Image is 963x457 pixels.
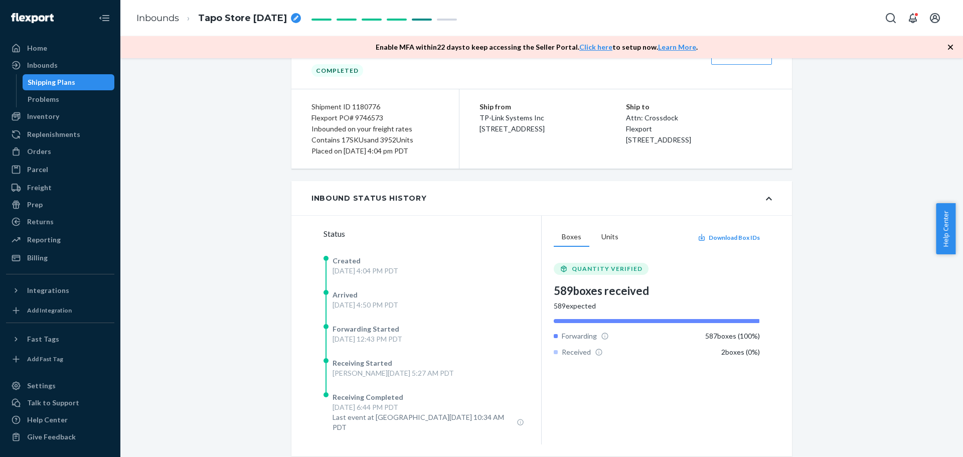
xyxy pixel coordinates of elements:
[198,12,287,25] span: Tapo Store 05.16.25
[936,203,955,254] button: Help Center
[27,415,68,425] div: Help Center
[881,8,901,28] button: Open Search Box
[23,91,115,107] a: Problems
[658,43,696,51] a: Learn More
[554,331,609,341] div: Forwarding
[27,217,54,227] div: Returns
[6,302,114,319] a: Add Integration
[11,13,54,23] img: Flexport logo
[554,283,760,298] div: 589 boxes received
[6,126,114,142] a: Replenishments
[593,228,626,247] button: Units
[6,232,114,248] a: Reporting
[27,183,52,193] div: Freight
[705,331,760,341] div: 587 boxes ( 100 %)
[27,43,47,53] div: Home
[27,200,43,210] div: Prep
[6,250,114,266] a: Billing
[311,101,439,112] div: Shipment ID 1180776
[311,64,363,77] div: Completed
[479,101,626,112] p: Ship from
[6,57,114,73] a: Inbounds
[721,347,760,357] div: 2 boxes ( 0 %)
[311,112,439,123] div: Flexport PO# 9746573
[333,393,403,401] span: Receiving Completed
[6,331,114,347] button: Fast Tags
[311,145,439,157] div: Placed on [DATE] 4:04 pm PDT
[6,197,114,213] a: Prep
[925,8,945,28] button: Open account menu
[27,398,79,408] div: Talk to Support
[579,43,612,51] a: Click here
[333,412,513,432] span: Last event at [GEOGRAPHIC_DATA][DATE] 10:34 AM PDT
[128,4,309,33] ol: breadcrumbs
[6,40,114,56] a: Home
[903,8,923,28] button: Open notifications
[28,94,59,104] div: Problems
[6,180,114,196] a: Freight
[626,101,772,112] p: Ship to
[27,146,51,157] div: Orders
[333,256,361,265] span: Created
[311,193,426,203] div: Inbound Status History
[333,290,358,299] span: Arrived
[333,368,454,378] div: [PERSON_NAME][DATE] 5:27 AM PDT
[6,378,114,394] a: Settings
[27,60,58,70] div: Inbounds
[333,325,399,333] span: Forwarding Started
[311,134,439,145] div: Contains 17 SKUs and 3952 Units
[333,266,398,276] div: [DATE] 4:04 PM PDT
[27,306,72,315] div: Add Integration
[6,429,114,445] button: Give Feedback
[333,334,402,344] div: [DATE] 12:43 PM PDT
[333,300,398,310] div: [DATE] 4:50 PM PDT
[626,135,691,144] span: [STREET_ADDRESS]
[27,285,69,295] div: Integrations
[27,253,48,263] div: Billing
[27,355,63,363] div: Add Fast Tag
[479,113,545,133] span: TP-Link Systems Inc [STREET_ADDRESS]
[27,432,76,442] div: Give Feedback
[6,108,114,124] a: Inventory
[27,129,80,139] div: Replenishments
[698,233,760,242] button: Download Box IDs
[333,359,392,367] span: Receiving Started
[626,112,772,123] p: Attn: Crossdock
[6,282,114,298] button: Integrations
[6,214,114,230] a: Returns
[626,123,772,134] p: Flexport
[376,42,698,52] p: Enable MFA within 22 days to keep accessing the Seller Portal. to setup now. .
[554,347,603,357] div: Received
[27,165,48,175] div: Parcel
[311,123,439,134] div: Inbounded on your freight rates
[6,395,114,411] a: Talk to Support
[554,228,589,247] button: Boxes
[27,381,56,391] div: Settings
[324,228,541,240] div: Status
[27,111,59,121] div: Inventory
[27,334,59,344] div: Fast Tags
[27,235,61,245] div: Reporting
[6,351,114,367] a: Add Fast Tag
[94,8,114,28] button: Close Navigation
[572,265,643,273] span: QUANTITY VERIFIED
[333,402,524,412] div: [DATE] 6:44 PM PDT
[23,74,115,90] a: Shipping Plans
[6,143,114,160] a: Orders
[6,412,114,428] a: Help Center
[554,301,760,311] div: 589 expected
[136,13,179,24] a: Inbounds
[6,162,114,178] a: Parcel
[28,77,75,87] div: Shipping Plans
